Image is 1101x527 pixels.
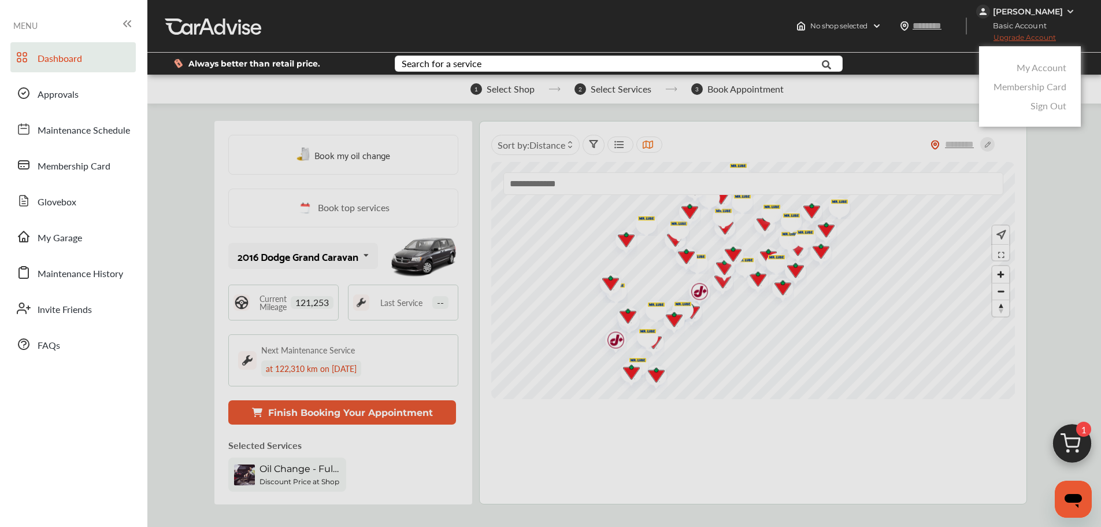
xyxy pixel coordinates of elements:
a: Dashboard [10,42,136,72]
span: Approvals [38,87,79,102]
span: Always better than retail price. [188,60,320,68]
a: Maintenance History [10,257,136,288]
span: 1 [1076,422,1091,437]
span: My Garage [38,231,82,246]
span: Maintenance History [38,267,123,282]
span: Maintenance Schedule [38,123,130,138]
span: Membership Card [38,159,110,174]
a: Sign Out [1030,99,1066,112]
iframe: Button to launch messaging window [1055,481,1092,518]
a: Membership Card [994,80,1066,93]
span: Dashboard [38,51,82,67]
span: MENU [13,21,38,30]
img: dollor_label_vector.a70140d1.svg [174,58,183,68]
a: Approvals [10,78,136,108]
a: Membership Card [10,150,136,180]
img: cart_icon.3d0951e8.svg [1044,419,1100,474]
span: Glovebox [38,195,76,210]
span: FAQs [38,338,60,353]
a: FAQs [10,329,136,359]
a: My Account [1017,61,1066,74]
a: Invite Friends [10,293,136,323]
a: Maintenance Schedule [10,114,136,144]
span: Invite Friends [38,303,92,318]
div: Search for a service [402,59,481,68]
a: My Garage [10,222,136,252]
a: Glovebox [10,186,136,216]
